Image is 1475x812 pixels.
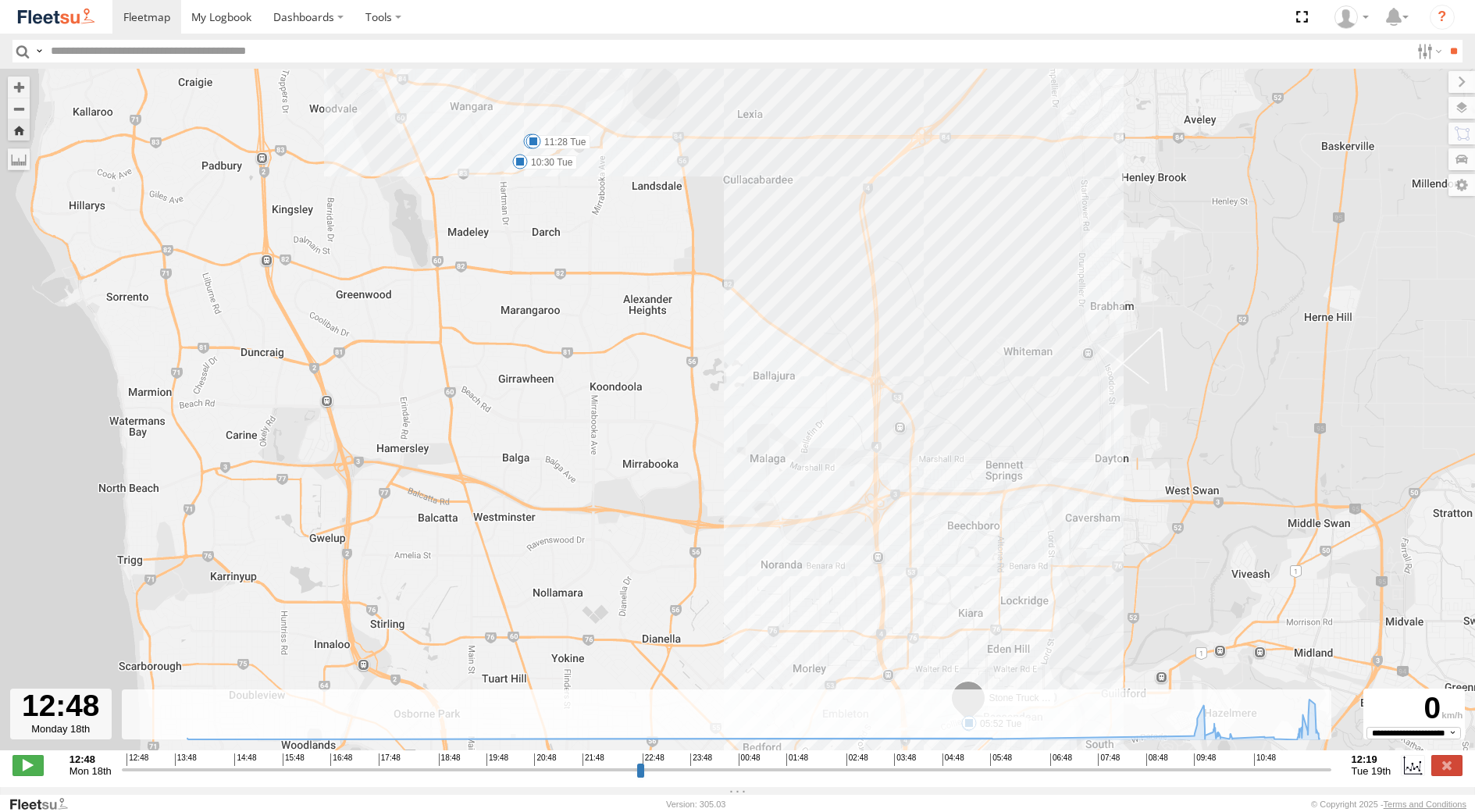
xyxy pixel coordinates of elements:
[69,765,112,777] span: Mon 18th Aug 2025
[1311,800,1466,809] div: © Copyright 2025 -
[16,6,97,27] img: fleetsu-logo-horizontal.svg
[894,753,916,766] span: 03:48
[1366,691,1463,727] div: 0
[583,753,604,766] span: 21:48
[234,753,256,766] span: 14:48
[330,753,352,766] span: 16:48
[1411,40,1445,62] label: Search Filter Options
[9,796,80,812] a: Visit our Website
[690,753,712,766] span: 23:48
[379,753,401,766] span: 17:48
[533,135,590,149] label: 11:28 Tue
[1194,753,1216,766] span: 09:48
[1352,753,1391,765] strong: 12:19
[69,753,112,765] strong: 12:48
[942,753,964,766] span: 04:48
[8,148,30,170] label: Measure
[786,753,808,766] span: 01:48
[1254,753,1276,766] span: 10:48
[666,800,725,809] div: Version: 305.03
[1146,753,1168,766] span: 08:48
[1384,800,1466,809] a: Terms and Conditions
[33,40,45,62] label: Search Query
[1050,753,1072,766] span: 06:48
[175,753,197,766] span: 13:48
[1431,755,1463,775] label: Close
[126,753,148,766] span: 12:48
[1448,174,1475,196] label: Map Settings
[486,753,508,766] span: 19:48
[439,753,461,766] span: 18:48
[1430,5,1455,30] i: ?
[534,753,556,766] span: 20:48
[1329,5,1374,29] div: TheMaker Systems
[8,77,30,98] button: Zoom in
[1352,765,1391,777] span: Tue 19th Aug 2025
[8,119,30,141] button: Zoom Home
[8,98,30,119] button: Zoom out
[846,753,868,766] span: 02:48
[739,753,761,766] span: 00:48
[643,753,664,766] span: 22:48
[990,753,1012,766] span: 05:48
[12,755,44,775] label: Play/Stop
[520,155,577,169] label: 10:30 Tue
[1098,753,1120,766] span: 07:48
[283,753,305,766] span: 15:48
